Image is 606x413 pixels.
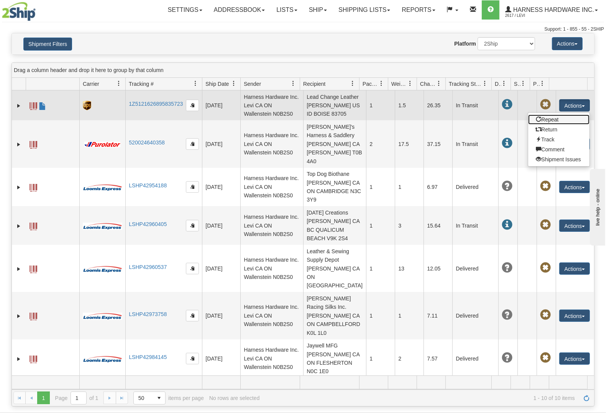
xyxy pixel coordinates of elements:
img: 30 - Loomis Express [83,265,122,273]
span: Weight [391,80,407,88]
td: 1 [366,90,395,120]
td: Delivered [452,168,498,206]
span: Unknown [502,262,512,273]
td: 1.5 [395,90,424,120]
img: 30 - Loomis Express [83,184,122,191]
span: Pickup Not Assigned [540,99,551,110]
a: Pickup Status filter column settings [536,77,549,90]
a: Shipment Issues filter column settings [517,77,530,90]
button: Actions [559,310,590,322]
td: 13 [395,245,424,292]
a: Lists [271,0,303,20]
span: In Transit [502,220,512,230]
a: 1Z5121626895835723 [129,101,183,107]
td: 1 [366,168,395,206]
td: 1 [366,206,395,245]
td: 2 [366,120,395,167]
td: Jaywell MFG [PERSON_NAME] CA ON FLESHERTON N0C 1E0 [303,339,366,378]
a: Shipping lists [333,0,396,20]
td: Harness Hardware Inc. Levi CA ON Wallenstein N0B2S0 [240,90,303,120]
a: Expand [15,102,23,110]
div: No rows are selected [209,395,260,401]
a: LSHP42973758 [129,311,167,317]
td: 7.11 [424,292,452,339]
span: Pickup Not Assigned [540,352,551,363]
span: Shipment Issues [514,80,521,88]
button: Copy to clipboard [186,220,199,231]
td: [DATE] [202,120,240,167]
a: Expand [15,265,23,273]
span: In Transit [502,99,512,110]
a: Expand [15,141,23,148]
a: Tracking Status filter column settings [478,77,491,90]
span: Page 1 [37,392,49,404]
span: Sender [244,80,261,88]
button: Copy to clipboard [186,138,199,150]
span: Unknown [502,310,512,320]
span: Pickup Status [533,80,540,88]
a: 520024640358 [129,139,164,146]
td: In Transit [452,90,498,120]
td: 12.05 [424,245,452,292]
span: Packages [363,80,379,88]
a: Label [30,262,37,274]
td: 1 [395,168,424,206]
span: Page sizes drop down [133,392,166,405]
span: Pickup Not Assigned [540,220,551,230]
td: Harness Hardware Inc. Levi CA ON Wallenstein N0B2S0 [240,292,303,339]
a: Repeat [528,115,590,125]
span: Unknown [502,352,512,363]
a: Ship [303,0,333,20]
td: [DATE] [202,90,240,120]
a: LSHP42954188 [129,182,167,188]
td: [PERSON_NAME]'s Harness & Saddlery [PERSON_NAME] CA [PERSON_NAME] T0B 4A0 [303,120,366,167]
td: [DATE] [202,245,240,292]
span: Charge [420,80,436,88]
td: 26.35 [424,90,452,120]
a: Charge filter column settings [432,77,445,90]
a: Label [30,352,37,364]
a: Label [30,138,37,150]
a: Expand [15,312,23,320]
a: Shipment Issues [528,154,590,164]
a: Expand [15,355,23,363]
a: Delivery Status filter column settings [498,77,511,90]
a: Label [30,180,37,193]
a: Tracking # filter column settings [189,77,202,90]
button: Copy to clipboard [186,263,199,274]
span: Pickup Not Assigned [540,181,551,192]
a: Harness Hardware Inc. 2617 / Levi [499,0,604,20]
td: 1 [366,245,395,292]
a: Refresh [580,392,593,404]
img: 30 - Loomis Express [83,222,122,230]
td: 6.97 [424,168,452,206]
button: Actions [559,352,590,365]
td: 3 [395,206,424,245]
td: 1 [395,292,424,339]
td: In Transit [452,120,498,167]
span: Recipient [303,80,325,88]
div: grid grouping header [12,63,594,78]
span: 50 [138,394,148,402]
a: Weight filter column settings [404,77,417,90]
a: Return [528,125,590,134]
a: Track [528,134,590,144]
button: Actions [559,220,590,232]
td: 37.15 [424,120,452,167]
a: Label [30,99,37,111]
div: Support: 1 - 855 - 55 - 2SHIP [2,26,604,33]
div: live help - online [6,7,71,12]
td: In Transit [452,206,498,245]
span: Pickup Not Assigned [540,262,551,273]
span: Delivery Status [495,80,501,88]
span: 2617 / Levi [505,12,563,20]
button: Copy to clipboard [186,310,199,321]
img: 11 - Purolator [83,142,122,147]
a: Label [30,219,37,231]
td: Leather & Sewing Supply Depot [PERSON_NAME] CA ON [GEOGRAPHIC_DATA] [303,245,366,292]
td: [DATE] [202,206,240,245]
iframe: chat widget [588,167,605,246]
td: [PERSON_NAME] Racing Silks Inc. [PERSON_NAME] CA ON CAMPBELLFORD K0L 1L0 [303,292,366,339]
span: Page of 1 [55,392,99,405]
a: Comment [528,144,590,154]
